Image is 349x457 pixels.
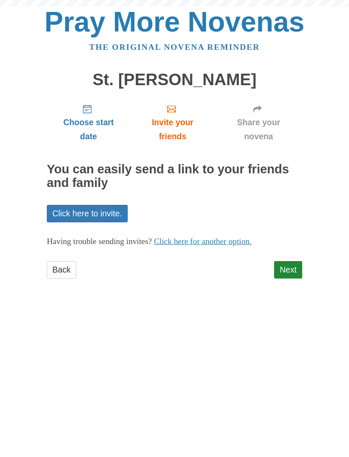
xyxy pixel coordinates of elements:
[47,205,128,222] a: Click here to invite.
[47,261,76,279] a: Back
[55,115,122,144] span: Choose start date
[223,115,294,144] span: Share your novena
[47,71,302,89] h1: St. [PERSON_NAME]
[89,43,260,52] a: The original novena reminder
[47,237,152,246] span: Having trouble sending invites?
[139,115,206,144] span: Invite your friends
[274,261,302,279] a: Next
[215,97,302,148] a: Share your novena
[47,97,130,148] a: Choose start date
[45,6,305,37] a: Pray More Novenas
[47,163,302,190] h2: You can easily send a link to your friends and family
[154,237,252,246] a: Click here for another option.
[130,97,215,148] a: Invite your friends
